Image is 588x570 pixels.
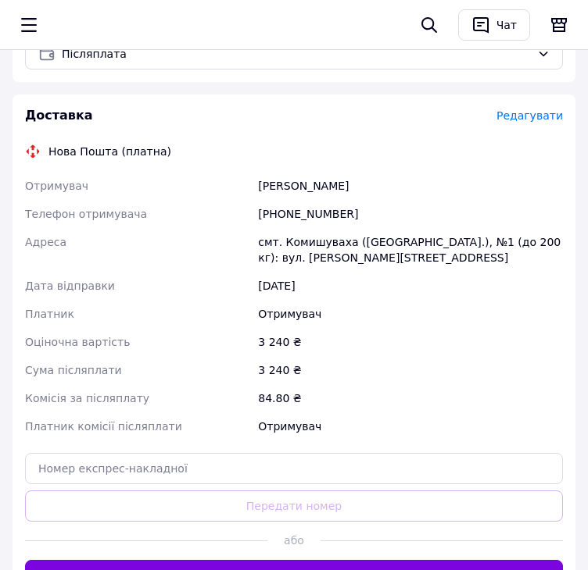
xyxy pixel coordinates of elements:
[458,9,530,41] button: Чат
[25,308,74,320] span: Платник
[25,236,66,248] span: Адреса
[25,180,88,192] span: Отримувач
[25,420,182,433] span: Платник комісії післяплати
[45,144,175,159] div: Нова Пошта (платна)
[25,208,147,220] span: Телефон отримувача
[255,272,566,300] div: [DATE]
[255,356,566,384] div: 3 240 ₴
[497,109,563,122] span: Редагувати
[255,384,566,412] div: 84.80 ₴
[25,108,93,123] span: Доставка
[25,392,149,404] span: Комісія за післяплату
[255,412,566,440] div: Отримувач
[255,328,566,356] div: 3 240 ₴
[255,172,566,200] div: [PERSON_NAME]
[25,280,115,292] span: Дата відправки
[25,336,130,348] span: Оціночна вартість
[255,200,566,228] div: [PHONE_NUMBER]
[25,453,563,484] input: Номер експрес-накладної
[25,364,122,376] span: Сума післяплати
[62,45,531,62] span: Післяплата
[255,300,566,328] div: Отримувач
[255,228,566,272] div: смт. Комишуваха ([GEOGRAPHIC_DATA].), №1 (до 200 кг): вул. [PERSON_NAME][STREET_ADDRESS]
[493,13,520,37] div: Чат
[267,533,321,548] span: або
